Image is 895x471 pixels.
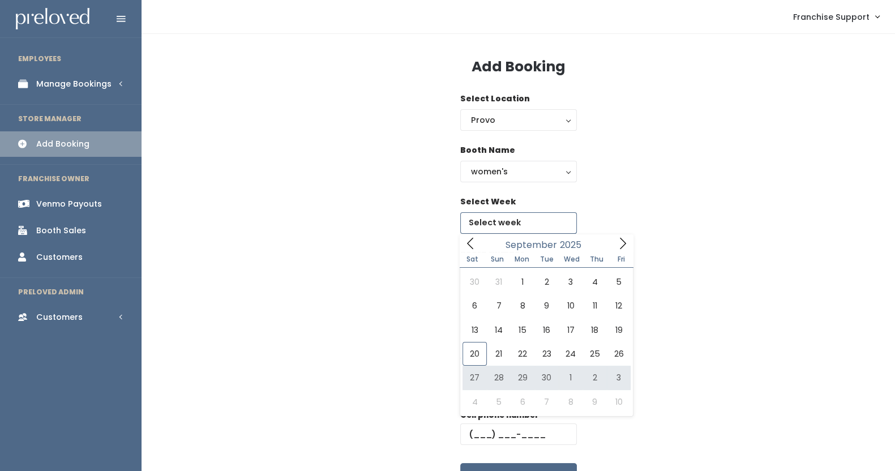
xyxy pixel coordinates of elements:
div: Manage Bookings [36,78,112,90]
a: Franchise Support [782,5,890,29]
div: Customers [36,311,83,323]
span: Tue [534,256,559,263]
div: Add Booking [36,138,89,150]
h3: Add Booking [472,59,566,75]
div: Customers [36,251,83,263]
button: Provo [460,109,577,131]
span: September 25, 2025 [583,342,606,366]
label: Booth Name [460,144,515,156]
div: Booth Sales [36,225,86,237]
span: September 5, 2025 [607,270,631,294]
span: October 2, 2025 [583,366,606,389]
span: September 2, 2025 [535,270,559,294]
span: September 28, 2025 [487,366,511,389]
span: September 7, 2025 [487,294,511,318]
span: Fri [609,256,633,263]
span: Thu [584,256,609,263]
span: Wed [559,256,584,263]
span: September 9, 2025 [535,294,559,318]
span: September 29, 2025 [511,366,534,389]
span: October 6, 2025 [511,390,534,414]
span: September 17, 2025 [559,318,583,342]
span: August 31, 2025 [487,270,511,294]
span: September 6, 2025 [463,294,486,318]
span: September 20, 2025 [463,342,486,366]
input: Select week [460,212,577,234]
span: October 3, 2025 [607,366,631,389]
span: September 15, 2025 [511,318,534,342]
span: Franchise Support [793,11,870,23]
input: Year [557,238,591,252]
span: October 1, 2025 [559,366,583,389]
span: September 4, 2025 [583,270,606,294]
div: Venmo Payouts [36,198,102,210]
span: September 27, 2025 [463,366,486,389]
span: September 14, 2025 [487,318,511,342]
div: women's [471,165,566,178]
span: Sat [460,256,485,263]
span: September 13, 2025 [463,318,486,342]
span: September 1, 2025 [511,270,534,294]
span: September 24, 2025 [559,342,583,366]
span: September 18, 2025 [583,318,606,342]
span: September 19, 2025 [607,318,631,342]
span: Sun [485,256,509,263]
span: September 30, 2025 [535,366,559,389]
span: September 16, 2025 [535,318,559,342]
span: September 3, 2025 [559,270,583,294]
span: September 23, 2025 [535,342,559,366]
span: September 12, 2025 [607,294,631,318]
span: October 7, 2025 [535,390,559,414]
span: October 5, 2025 [487,390,511,414]
button: women's [460,161,577,182]
span: October 4, 2025 [463,390,486,414]
label: Select Location [460,93,530,105]
span: August 30, 2025 [463,270,486,294]
div: Provo [471,114,566,126]
span: September 11, 2025 [583,294,606,318]
span: September [506,241,557,250]
span: September 10, 2025 [559,294,583,318]
input: (___) ___-____ [460,423,577,445]
span: September 26, 2025 [607,342,631,366]
span: September 8, 2025 [511,294,534,318]
label: Select Week [460,196,516,208]
span: October 8, 2025 [559,390,583,414]
span: September 21, 2025 [487,342,511,366]
span: Mon [509,256,534,263]
span: October 9, 2025 [583,390,606,414]
span: September 22, 2025 [511,342,534,366]
img: preloved logo [16,8,89,30]
span: October 10, 2025 [607,390,631,414]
